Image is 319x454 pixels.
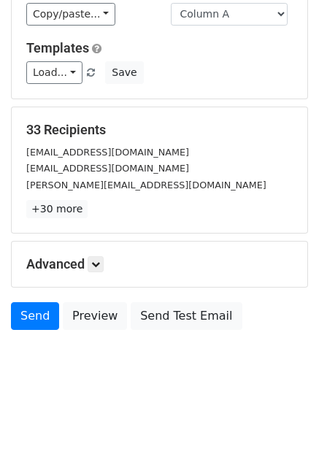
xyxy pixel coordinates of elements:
[26,256,293,272] h5: Advanced
[11,302,59,330] a: Send
[26,61,82,84] a: Load...
[26,122,293,138] h5: 33 Recipients
[26,180,266,191] small: [PERSON_NAME][EMAIL_ADDRESS][DOMAIN_NAME]
[246,384,319,454] iframe: Chat Widget
[26,163,189,174] small: [EMAIL_ADDRESS][DOMAIN_NAME]
[105,61,143,84] button: Save
[26,40,89,55] a: Templates
[26,200,88,218] a: +30 more
[26,147,189,158] small: [EMAIL_ADDRESS][DOMAIN_NAME]
[26,3,115,26] a: Copy/paste...
[131,302,242,330] a: Send Test Email
[63,302,127,330] a: Preview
